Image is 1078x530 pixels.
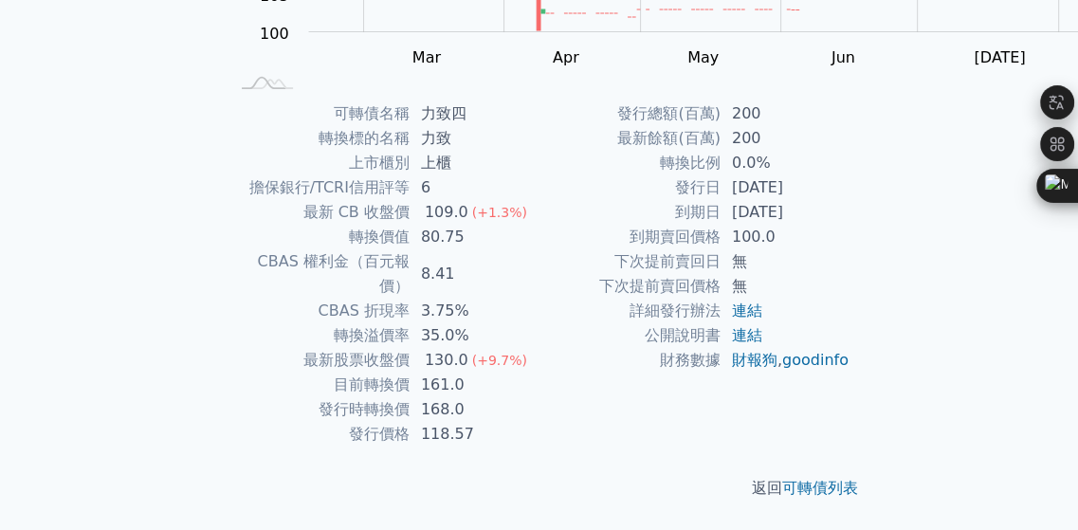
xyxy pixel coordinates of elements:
[721,151,850,175] td: 0.0%
[206,477,873,500] p: 返回
[539,348,721,373] td: 財務數據
[410,323,539,348] td: 35.0%
[721,274,850,299] td: 無
[228,348,410,373] td: 最新股票收盤價
[228,323,410,348] td: 轉換溢價率
[721,225,850,249] td: 100.0
[228,175,410,200] td: 擔保銀行/TCRI信用評等
[732,302,762,320] a: 連結
[260,25,289,43] tspan: 100
[732,351,777,369] a: 財報狗
[228,299,410,323] td: CBAS 折現率
[228,101,410,126] td: 可轉債名稱
[539,225,721,249] td: 到期賣回價格
[721,200,850,225] td: [DATE]
[472,205,527,220] span: (+1.3%)
[830,48,854,66] tspan: Jun
[539,151,721,175] td: 轉換比例
[539,299,721,323] td: 詳細發行辦法
[782,351,849,369] a: goodinfo
[410,397,539,422] td: 168.0
[228,200,410,225] td: 最新 CB 收盤價
[539,274,721,299] td: 下次提前賣回價格
[228,373,410,397] td: 目前轉換價
[410,126,539,151] td: 力致
[539,175,721,200] td: 發行日
[539,323,721,348] td: 公開說明書
[721,348,850,373] td: ,
[539,249,721,274] td: 下次提前賣回日
[782,479,858,497] a: 可轉債列表
[228,249,410,299] td: CBAS 權利金（百元報價）
[410,299,539,323] td: 3.75%
[421,200,472,225] div: 109.0
[410,373,539,397] td: 161.0
[721,175,850,200] td: [DATE]
[410,175,539,200] td: 6
[228,422,410,447] td: 發行價格
[721,126,850,151] td: 200
[687,48,719,66] tspan: May
[539,101,721,126] td: 發行總額(百萬)
[974,48,1025,66] tspan: [DATE]
[472,353,527,368] span: (+9.7%)
[721,101,850,126] td: 200
[410,101,539,126] td: 力致四
[410,249,539,299] td: 8.41
[410,225,539,249] td: 80.75
[552,48,578,66] tspan: Apr
[228,225,410,249] td: 轉換價值
[539,200,721,225] td: 到期日
[421,348,472,373] div: 130.0
[228,151,410,175] td: 上市櫃別
[721,249,850,274] td: 無
[410,151,539,175] td: 上櫃
[228,126,410,151] td: 轉換標的名稱
[411,48,441,66] tspan: Mar
[732,326,762,344] a: 連結
[228,397,410,422] td: 發行時轉換價
[410,422,539,447] td: 118.57
[539,126,721,151] td: 最新餘額(百萬)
